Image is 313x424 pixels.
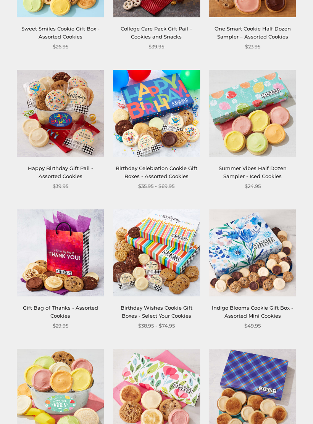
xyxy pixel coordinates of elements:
[215,26,291,40] a: One Smart Cookie Half Dozen Sampler – Assorted Cookies
[121,26,192,40] a: College Care Pack Gift Pail – Cookies and Snacks
[116,165,197,179] a: Birthday Celebration Cookie Gift Boxes - Assorted Cookies
[209,209,296,296] img: Indigo Blooms Cookie Gift Box - Assorted Mini Cookies
[53,43,68,51] span: $26.95
[6,395,79,418] iframe: Sign Up via Text for Offers
[113,70,200,157] img: Birthday Celebration Cookie Gift Boxes - Assorted Cookies
[53,322,68,330] span: $29.95
[148,43,164,51] span: $39.95
[23,305,98,319] a: Gift Bag of Thanks - Assorted Cookies
[28,165,93,179] a: Happy Birthday Gift Pail - Assorted Cookies
[138,322,175,330] span: $38.95 - $74.95
[212,305,293,319] a: Indigo Blooms Cookie Gift Box - Assorted Mini Cookies
[17,209,104,296] img: Gift Bag of Thanks - Assorted Cookies
[138,182,174,190] span: $35.95 - $69.95
[21,26,100,40] a: Sweet Smiles Cookie Gift Box - Assorted Cookies
[17,70,104,157] img: Happy Birthday Gift Pail - Assorted Cookies
[53,182,68,190] span: $39.95
[209,70,296,157] img: Summer Vibes Half Dozen Sampler - Iced Cookies
[113,209,200,296] img: Birthday Wishes Cookie Gift Boxes - Select Your Cookies
[245,43,260,51] span: $23.95
[121,305,192,319] a: Birthday Wishes Cookie Gift Boxes - Select Your Cookies
[219,165,287,179] a: Summer Vibes Half Dozen Sampler - Iced Cookies
[244,322,261,330] span: $49.95
[245,182,261,190] span: $24.95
